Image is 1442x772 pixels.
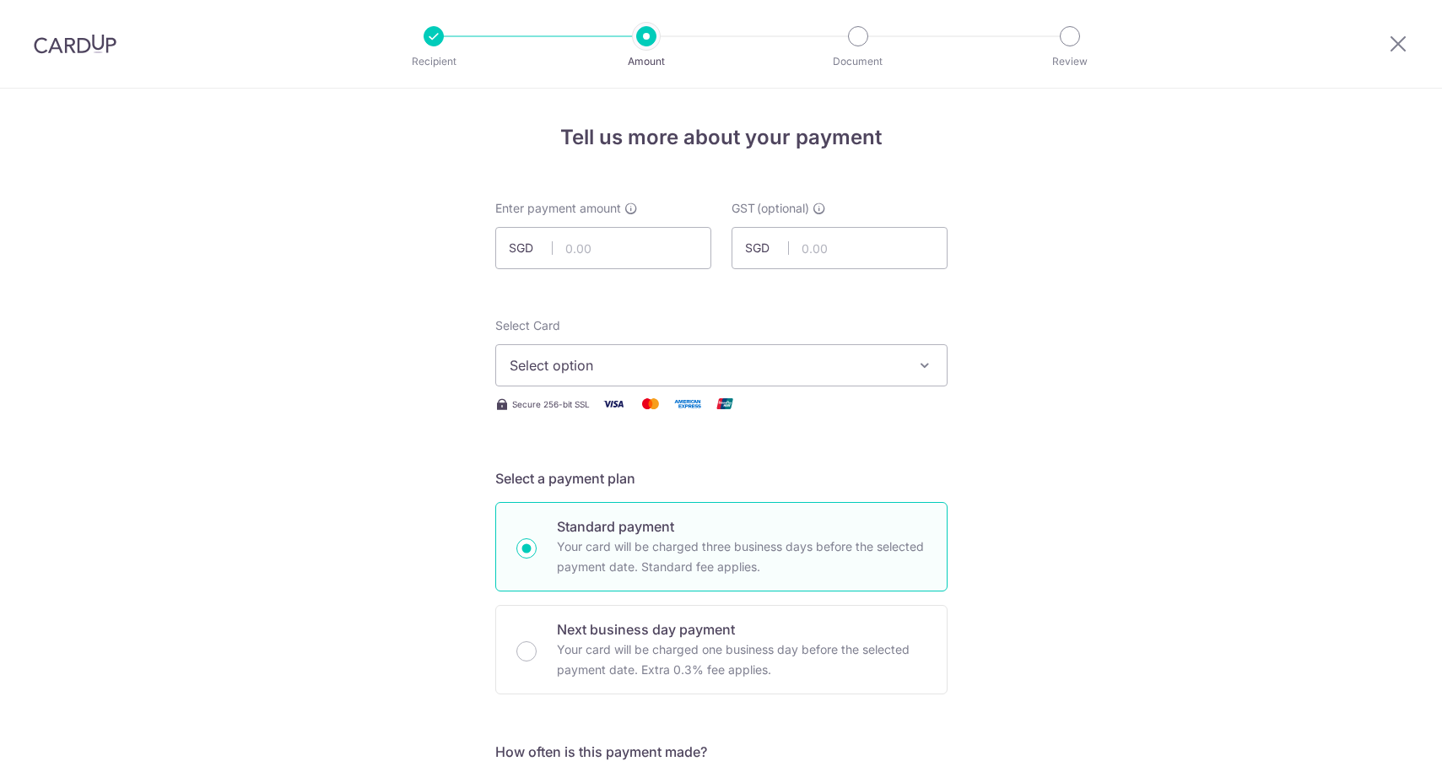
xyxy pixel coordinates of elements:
span: Enter payment amount [495,200,621,217]
h5: Select a payment plan [495,468,948,489]
span: SGD [745,240,789,256]
img: American Express [671,393,705,414]
h5: How often is this payment made? [495,742,948,762]
span: SGD [509,240,553,256]
img: Mastercard [634,393,667,414]
p: Next business day payment [557,619,926,640]
h4: Tell us more about your payment [495,122,948,153]
img: Union Pay [708,393,742,414]
p: Your card will be charged three business days before the selected payment date. Standard fee appl... [557,537,926,577]
p: Recipient [371,53,496,70]
button: Select option [495,344,948,386]
span: translation missing: en.payables.payment_networks.credit_card.summary.labels.select_card [495,318,560,332]
img: Visa [597,393,630,414]
p: Amount [584,53,709,70]
span: GST [732,200,755,217]
p: Standard payment [557,516,926,537]
input: 0.00 [732,227,948,269]
span: (optional) [757,200,809,217]
img: CardUp [34,34,116,54]
p: Document [796,53,921,70]
span: Secure 256-bit SSL [512,397,590,411]
span: Select option [510,355,903,375]
p: Review [1007,53,1132,70]
p: Your card will be charged one business day before the selected payment date. Extra 0.3% fee applies. [557,640,926,680]
input: 0.00 [495,227,711,269]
